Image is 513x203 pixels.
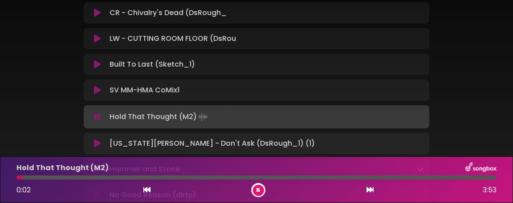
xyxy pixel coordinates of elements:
p: [US_STATE][PERSON_NAME] - Don't Ask (DsRough_1) (1) [110,138,315,149]
span: 3:53 [483,185,497,195]
p: SV MM-HMA CoMix1 [110,85,179,96]
p: Hold That Thought (M2) [16,163,109,173]
img: waveform4.gif [197,111,209,123]
p: Built To Last (Sketch_1) [110,59,195,70]
p: LW - CUTTING ROOM FLOOR (DsRou [110,33,236,44]
span: 0:02 [16,185,31,195]
p: CR - Chivalry's Dead (DsRough_ [110,8,227,18]
p: Hold That Thought (M2) [110,111,209,123]
img: songbox-logo-white.png [465,162,497,174]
